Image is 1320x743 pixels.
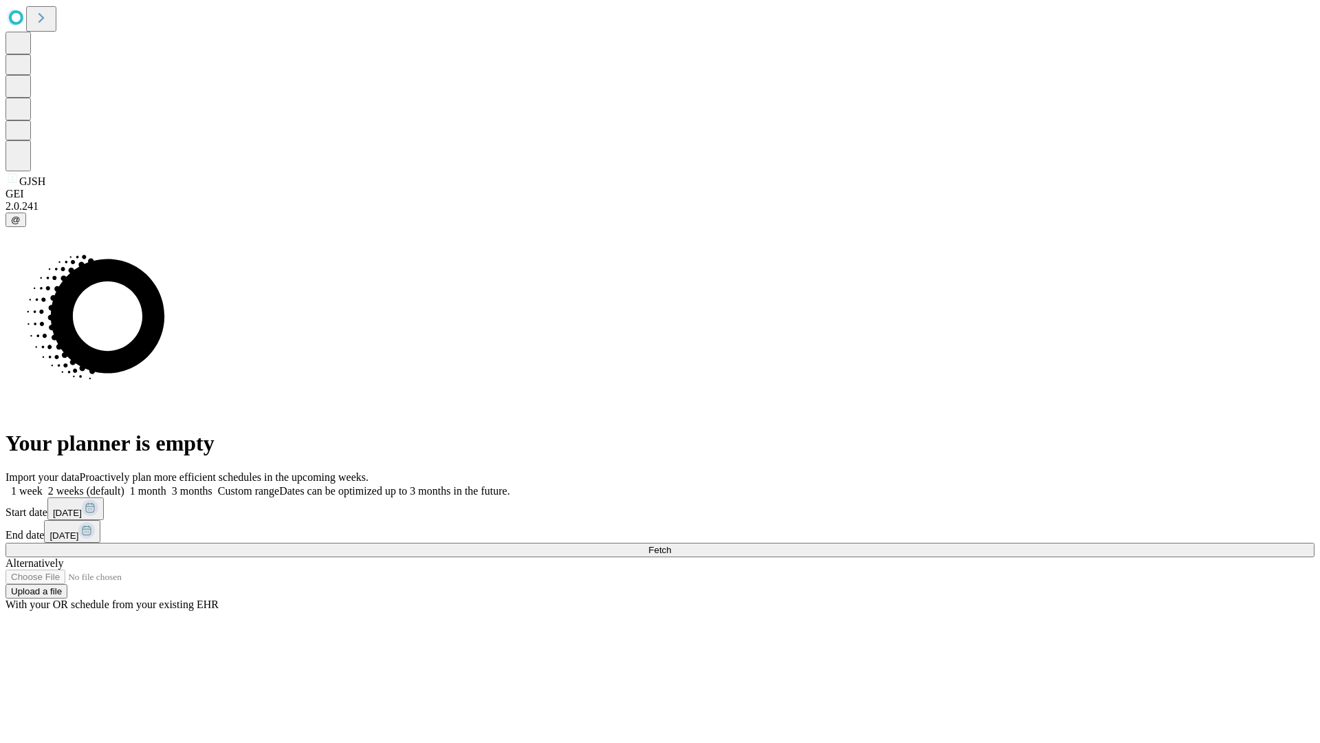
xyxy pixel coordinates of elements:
span: [DATE] [49,530,78,541]
span: 2 weeks (default) [48,485,124,497]
div: Start date [5,497,1314,520]
button: [DATE] [44,520,100,543]
span: 3 months [172,485,212,497]
button: @ [5,213,26,227]
span: Fetch [648,545,671,555]
h1: Your planner is empty [5,431,1314,456]
span: 1 month [130,485,166,497]
span: Alternatively [5,557,63,569]
div: End date [5,520,1314,543]
span: Custom range [218,485,279,497]
span: [DATE] [53,508,82,518]
span: GJSH [19,175,45,187]
button: Upload a file [5,584,67,599]
div: 2.0.241 [5,200,1314,213]
span: 1 week [11,485,43,497]
button: [DATE] [47,497,104,520]
span: With your OR schedule from your existing EHR [5,599,219,610]
button: Fetch [5,543,1314,557]
span: Import your data [5,471,80,483]
div: GEI [5,188,1314,200]
span: @ [11,215,21,225]
span: Dates can be optimized up to 3 months in the future. [279,485,509,497]
span: Proactively plan more efficient schedules in the upcoming weeks. [80,471,368,483]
